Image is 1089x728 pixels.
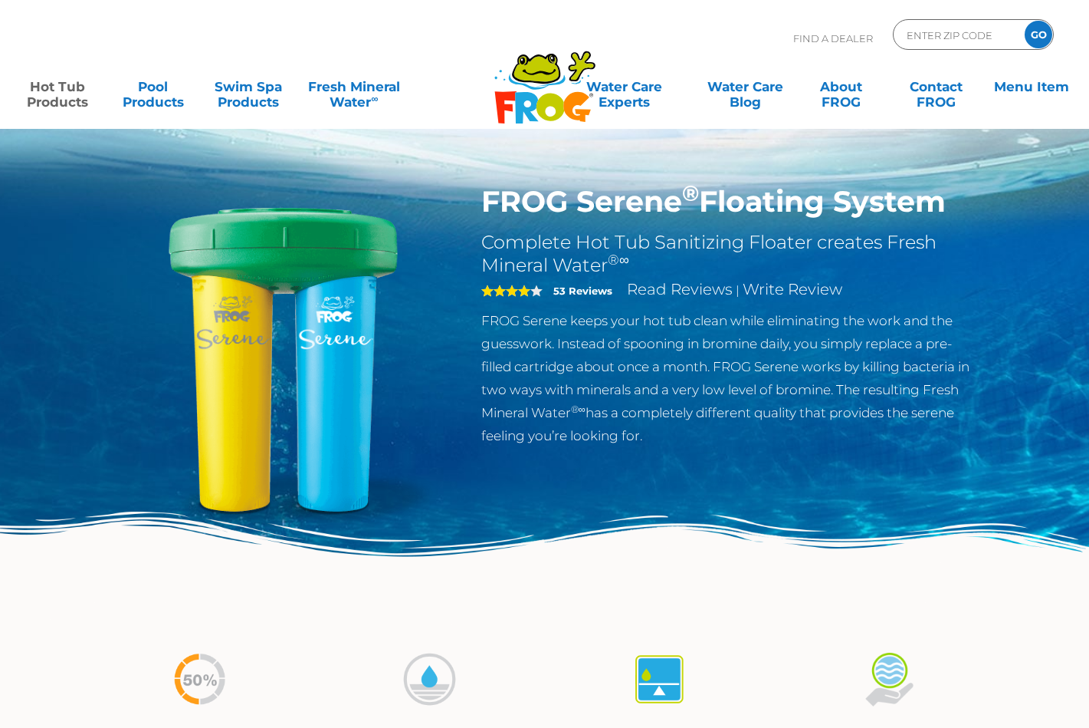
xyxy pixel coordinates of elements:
[301,71,407,102] a: Fresh MineralWater∞
[108,184,459,535] img: hot-tub-product-serene-floater.png
[894,71,978,102] a: ContactFROG
[486,31,604,124] img: Frog Products Logo
[481,184,982,219] h1: FROG Serene Floating System
[799,71,883,102] a: AboutFROG
[989,71,1073,102] a: Menu Item
[481,309,982,447] p: FROG Serene keeps your hot tub clean while eliminating the work and the guesswork. Instead of spo...
[861,651,918,708] img: icon-soft-feeling
[793,19,873,58] p: Find A Dealer
[571,404,586,415] sup: ®∞
[15,71,100,102] a: Hot TubProducts
[608,252,629,268] sup: ®∞
[481,285,530,297] span: 4
[371,93,378,104] sup: ∞
[704,71,788,102] a: Water CareBlog
[627,280,733,298] a: Read Reviews
[110,71,195,102] a: PoolProducts
[682,180,699,206] sup: ®
[401,651,458,708] img: icon-bromine-disolves
[171,651,228,708] img: icon-50percent-less
[481,231,982,277] h2: Complete Hot Tub Sanitizing Floater creates Fresh Mineral Water
[555,71,693,102] a: Water CareExperts
[553,285,612,297] strong: 53 Reviews
[1025,21,1052,48] input: GO
[736,283,740,298] span: |
[631,651,688,708] img: icon-atease-self-regulates
[206,71,290,102] a: Swim SpaProducts
[743,280,842,298] a: Write Review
